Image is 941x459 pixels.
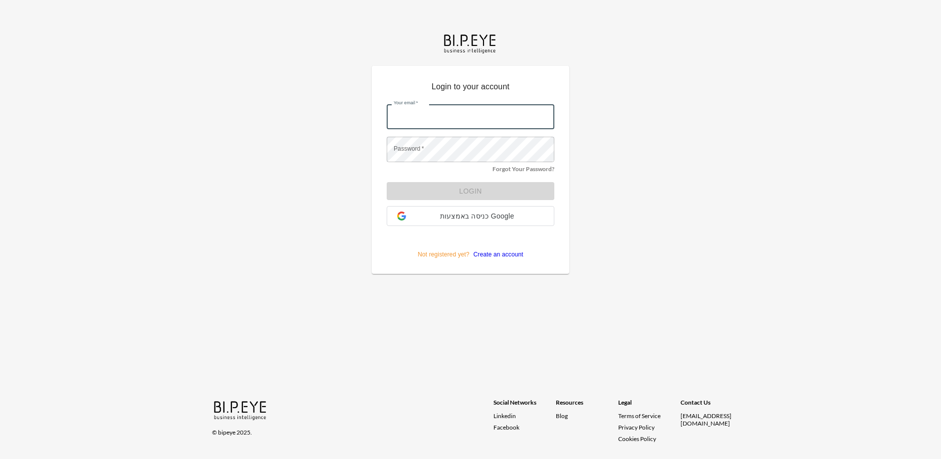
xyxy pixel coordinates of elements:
[618,412,677,420] a: Terms of Service
[394,100,418,106] label: Your email
[212,399,269,421] img: bipeye-logo
[681,412,743,427] div: [EMAIL_ADDRESS][DOMAIN_NAME]
[556,412,568,420] a: Blog
[493,412,516,420] span: Linkedin
[387,234,554,259] p: Not registered yet?
[681,399,743,412] div: Contact Us
[387,206,554,226] div: כניסה באמצעות Google
[556,399,618,412] div: Resources
[406,212,548,220] span: כניסה באמצעות Google
[493,424,556,431] a: Facebook
[493,424,519,431] span: Facebook
[212,423,479,436] div: © bipeye 2025.
[618,399,681,412] div: Legal
[493,412,556,420] a: Linkedin
[442,32,499,54] img: bipeye-logo
[470,251,523,258] a: Create an account
[493,399,556,412] div: Social Networks
[387,81,554,97] p: Login to your account
[618,435,656,443] a: Cookies Policy
[618,424,655,431] a: Privacy Policy
[492,165,554,173] a: Forgot Your Password?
